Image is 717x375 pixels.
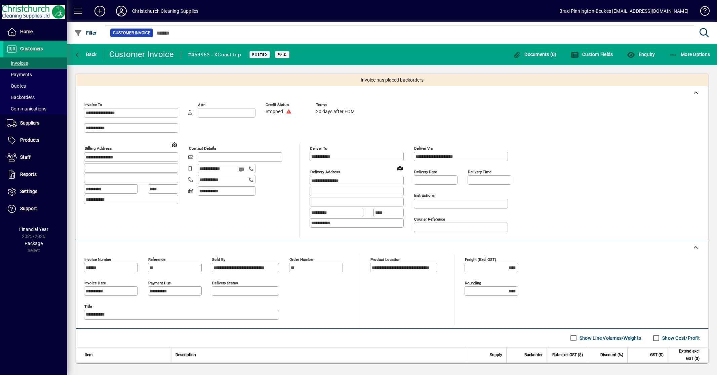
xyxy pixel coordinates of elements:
[84,102,102,107] mat-label: Invoice To
[3,57,67,69] a: Invoices
[20,137,39,143] span: Products
[7,95,35,100] span: Backorders
[20,189,37,194] span: Settings
[19,227,48,232] span: Financial Year
[234,161,250,178] button: Send SMS
[661,335,700,341] label: Show Cost/Profit
[25,241,43,246] span: Package
[84,281,106,285] mat-label: Invoice date
[67,48,104,60] app-page-header-button: Back
[600,351,623,359] span: Discount (%)
[3,24,67,40] a: Home
[132,6,198,16] div: Christchurch Cleaning Supplies
[111,5,132,17] button: Profile
[212,281,238,285] mat-label: Delivery status
[650,351,664,359] span: GST ($)
[361,77,424,84] span: Invoice has placed backorders
[668,48,712,60] button: More Options
[3,103,67,114] a: Communications
[113,30,150,36] span: Customer Invoice
[414,217,445,222] mat-label: Courier Reference
[20,46,43,51] span: Customers
[289,257,314,262] mat-label: Order number
[3,80,67,92] a: Quotes
[3,132,67,149] a: Products
[20,206,37,211] span: Support
[212,257,225,262] mat-label: Sold by
[3,115,67,132] a: Suppliers
[3,69,67,80] a: Payments
[571,52,613,57] span: Custom Fields
[198,102,205,107] mat-label: Attn
[370,257,400,262] mat-label: Product location
[395,162,405,173] a: View on map
[511,48,558,60] button: Documents (0)
[465,257,496,262] mat-label: Freight (excl GST)
[414,170,437,174] mat-label: Delivery date
[569,48,615,60] button: Custom Fields
[109,49,174,60] div: Customer Invoice
[89,5,111,17] button: Add
[73,27,98,39] button: Filter
[669,52,710,57] span: More Options
[3,149,67,166] a: Staff
[266,103,306,107] span: Credit status
[148,281,171,285] mat-label: Payment due
[695,1,709,23] a: Knowledge Base
[490,351,502,359] span: Supply
[7,106,46,111] span: Communications
[3,183,67,200] a: Settings
[513,52,557,57] span: Documents (0)
[74,30,97,36] span: Filter
[7,72,32,77] span: Payments
[85,351,93,359] span: Item
[627,52,655,57] span: Enquiry
[20,172,37,177] span: Reports
[7,83,26,89] span: Quotes
[465,281,481,285] mat-label: Rounding
[175,351,196,359] span: Description
[73,48,98,60] button: Back
[20,29,33,34] span: Home
[310,146,327,151] mat-label: Deliver To
[278,52,287,57] span: Paid
[316,109,355,114] span: 20 days after EOM
[468,170,491,174] mat-label: Delivery time
[252,52,267,57] span: Posted
[559,6,688,16] div: Brad Pinnington-Beukes [EMAIL_ADDRESS][DOMAIN_NAME]
[3,200,67,217] a: Support
[316,103,356,107] span: Terms
[552,351,583,359] span: Rate excl GST ($)
[3,92,67,103] a: Backorders
[20,120,39,126] span: Suppliers
[672,347,700,362] span: Extend excl GST ($)
[74,52,97,57] span: Back
[414,193,435,198] mat-label: Instructions
[84,304,92,309] mat-label: Title
[84,257,111,262] mat-label: Invoice number
[3,166,67,183] a: Reports
[524,351,543,359] span: Backorder
[266,109,283,114] span: Stopped
[414,146,433,151] mat-label: Deliver via
[148,257,165,262] mat-label: Reference
[7,60,28,66] span: Invoices
[625,48,656,60] button: Enquiry
[578,335,641,341] label: Show Line Volumes/Weights
[188,49,241,60] div: #459953 - XCoast.trip
[20,154,31,160] span: Staff
[169,139,180,150] a: View on map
